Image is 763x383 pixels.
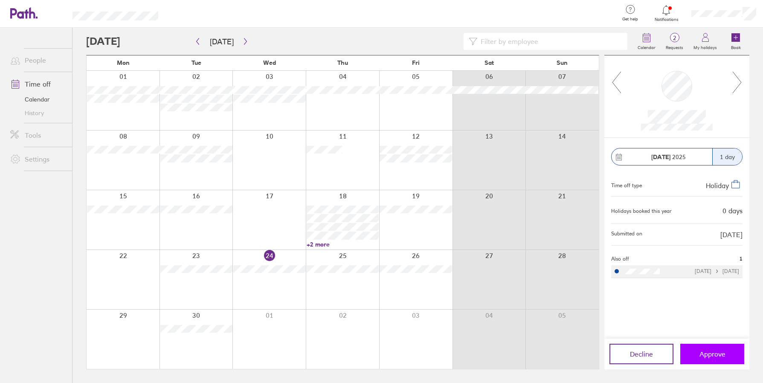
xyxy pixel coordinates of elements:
[557,59,568,66] span: Sun
[653,4,680,22] a: Notifications
[611,179,642,189] div: Time off type
[3,93,72,106] a: Calendar
[611,256,629,262] span: Also off
[726,43,746,50] label: Book
[740,256,743,262] span: 1
[651,153,670,161] strong: [DATE]
[688,28,722,55] a: My holidays
[3,52,72,69] a: People
[3,127,72,144] a: Tools
[477,33,622,49] input: Filter by employee
[632,28,661,55] a: Calendar
[661,43,688,50] label: Requests
[616,17,644,22] span: Get help
[3,106,72,120] a: History
[3,151,72,168] a: Settings
[680,344,744,364] button: Approve
[695,268,739,274] div: [DATE] [DATE]
[720,231,743,238] span: [DATE]
[611,231,642,238] span: Submitted on
[609,344,673,364] button: Decline
[722,28,749,55] a: Book
[630,350,653,358] span: Decline
[653,17,680,22] span: Notifications
[712,148,742,165] div: 1 day
[706,181,729,190] span: Holiday
[337,59,348,66] span: Thu
[203,35,241,49] button: [DATE]
[3,75,72,93] a: Time off
[191,59,201,66] span: Tue
[722,207,743,215] div: 0 days
[484,59,494,66] span: Sat
[651,154,686,160] span: 2025
[611,208,672,214] div: Holidays booked this year
[263,59,276,66] span: Wed
[688,43,722,50] label: My holidays
[117,59,130,66] span: Mon
[661,35,688,41] span: 2
[632,43,661,50] label: Calendar
[412,59,420,66] span: Fri
[307,241,379,248] a: +2 more
[661,28,688,55] a: 2Requests
[699,350,725,358] span: Approve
